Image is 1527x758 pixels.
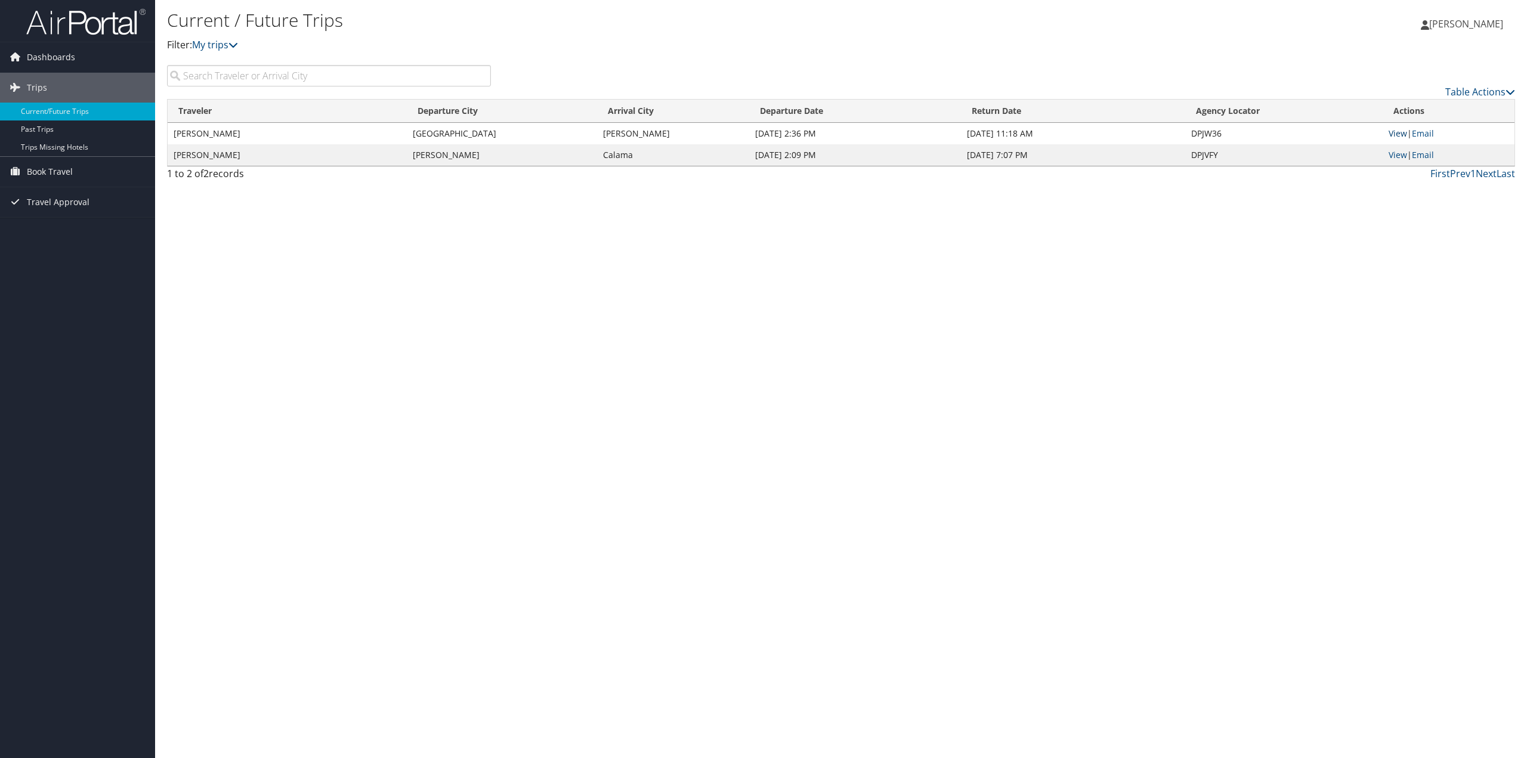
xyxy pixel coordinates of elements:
[168,100,407,123] th: Traveler: activate to sort column ascending
[1497,167,1515,180] a: Last
[597,100,749,123] th: Arrival City: activate to sort column ascending
[1383,123,1514,144] td: |
[1476,167,1497,180] a: Next
[1389,149,1407,160] a: View
[597,144,749,166] td: Calama
[1470,167,1476,180] a: 1
[1383,100,1514,123] th: Actions
[1421,6,1515,42] a: [PERSON_NAME]
[407,144,597,166] td: [PERSON_NAME]
[1445,85,1515,98] a: Table Actions
[168,123,407,144] td: [PERSON_NAME]
[192,38,238,51] a: My trips
[167,38,1066,53] p: Filter:
[1450,167,1470,180] a: Prev
[168,144,407,166] td: [PERSON_NAME]
[961,123,1185,144] td: [DATE] 11:18 AM
[1185,144,1382,166] td: DPJVFY
[203,167,209,180] span: 2
[749,144,961,166] td: [DATE] 2:09 PM
[27,42,75,72] span: Dashboards
[1429,17,1503,30] span: [PERSON_NAME]
[1430,167,1450,180] a: First
[167,8,1066,33] h1: Current / Future Trips
[749,100,961,123] th: Departure Date: activate to sort column descending
[407,100,597,123] th: Departure City: activate to sort column ascending
[27,157,73,187] span: Book Travel
[27,73,47,103] span: Trips
[749,123,961,144] td: [DATE] 2:36 PM
[597,123,749,144] td: [PERSON_NAME]
[1412,149,1434,160] a: Email
[407,123,597,144] td: [GEOGRAPHIC_DATA]
[167,65,491,86] input: Search Traveler or Arrival City
[961,100,1185,123] th: Return Date: activate to sort column ascending
[1185,100,1382,123] th: Agency Locator: activate to sort column ascending
[961,144,1185,166] td: [DATE] 7:07 PM
[1389,128,1407,139] a: View
[1412,128,1434,139] a: Email
[1383,144,1514,166] td: |
[1185,123,1382,144] td: DPJW36
[26,8,146,36] img: airportal-logo.png
[27,187,89,217] span: Travel Approval
[167,166,491,187] div: 1 to 2 of records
